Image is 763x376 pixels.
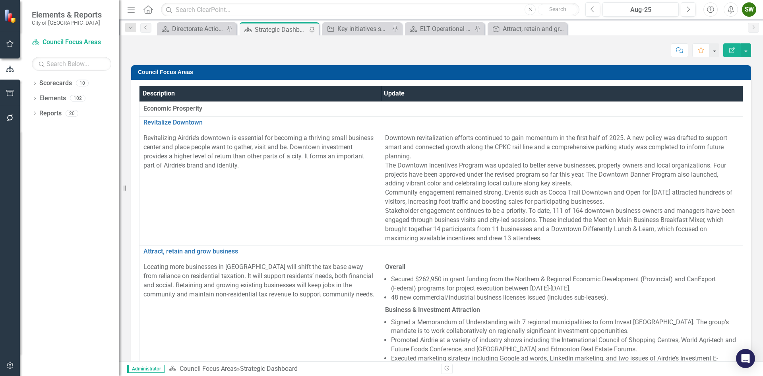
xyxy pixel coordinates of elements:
td: Double-Click to Edit [139,102,743,117]
span: Economic Prosperity [143,104,739,113]
span: Search [549,6,566,12]
li: Secured $262,950 in grant funding from the Northern & Regional Economic Development (Provincial) ... [391,275,739,293]
li: 48 new commercial/industrial business licenses issued (includes sub-leases). [391,293,739,302]
div: ELT Operational Plan [420,24,473,34]
td: Double-Click to Edit [381,131,743,245]
p: Revitalizing Airdrie’s downtown is essential for becoming a thriving small business center and pl... [143,134,377,170]
div: 10 [76,80,89,87]
img: ClearPoint Strategy [4,9,18,23]
a: Attract, retain and grow business [490,24,565,34]
button: Search [538,4,577,15]
a: ELT Operational Plan [407,24,473,34]
p: Locating more businesses in [GEOGRAPHIC_DATA] will shift the tax base away from reliance on resid... [143,263,377,299]
button: Aug-25 [602,2,679,17]
p: Downtown revitalization efforts continued to gain momentum in the first half of 2025. A new polic... [385,134,739,243]
input: Search Below... [32,57,111,71]
h3: Council Focus Areas [138,69,747,75]
li: Executed marketing strategy including Google ad words, LinkedIn marketing, and two issues of Aird... [391,354,739,372]
div: Strategic Dashboard [240,365,298,372]
div: 102 [70,95,85,102]
strong: Overall [385,263,405,271]
li: Promoted Airdrie at a variety of industry shows including the International Council of Shopping C... [391,336,739,354]
a: Revitalize Downtown​ [143,119,739,126]
span: Elements & Reports [32,10,102,19]
div: Strategic Dashboard [255,25,307,35]
div: Key initiatives supporting Council's focus areas [337,24,390,34]
a: Reports [39,109,62,118]
small: City of [GEOGRAPHIC_DATA] [32,19,102,26]
a: Directorate Action Plan [159,24,225,34]
a: Elements [39,94,66,103]
li: Signed a Memorandum of Understanding with 7 regional municipalities to form Invest [GEOGRAPHIC_DA... [391,318,739,336]
a: Key initiatives supporting Council's focus areas [324,24,390,34]
div: » [168,364,435,374]
a: Attract, retain and grow business [143,248,739,255]
div: 20 [66,110,78,117]
div: Attract, retain and grow business [503,24,565,34]
a: Scorecards [39,79,72,88]
td: Double-Click to Edit Right Click for Context Menu [139,117,743,131]
span: Administrator [127,365,165,373]
input: Search ClearPoint... [161,3,579,17]
div: Directorate Action Plan [172,24,225,34]
div: Aug-25 [605,5,676,15]
strong: Business & Investment Attraction [385,306,480,314]
td: Double-Click to Edit Right Click for Context Menu [139,245,743,260]
a: Council Focus Areas [180,365,237,372]
div: Open Intercom Messenger [736,349,755,368]
a: Council Focus Areas [32,38,111,47]
td: Double-Click to Edit [139,131,381,245]
button: SW [742,2,756,17]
